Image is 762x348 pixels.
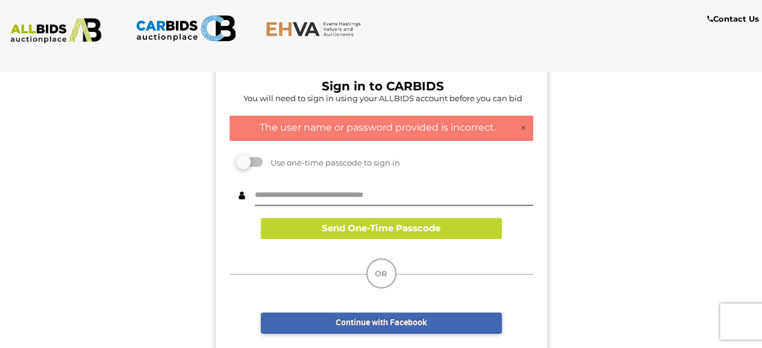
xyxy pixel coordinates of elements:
span: Use one-time passcode to sign in [264,158,400,167]
a: Continue with Facebook [261,312,502,334]
h5: You will need to sign in using your ALLBIDS account before you can bid [233,94,533,102]
div: OR [366,258,396,288]
button: Send One-Time Passcode [261,218,502,239]
img: CARBIDS.com.au [136,12,236,45]
b: Sign in to CARBIDS [322,79,444,93]
img: ALLBIDS.com.au [5,18,106,43]
img: EHVA.com.au [266,21,366,37]
b: Contact Us [707,14,759,23]
a: × [520,122,526,134]
a: Contact Us [707,12,762,26]
h4: The user name or password provided is incorrect. [236,122,526,133]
